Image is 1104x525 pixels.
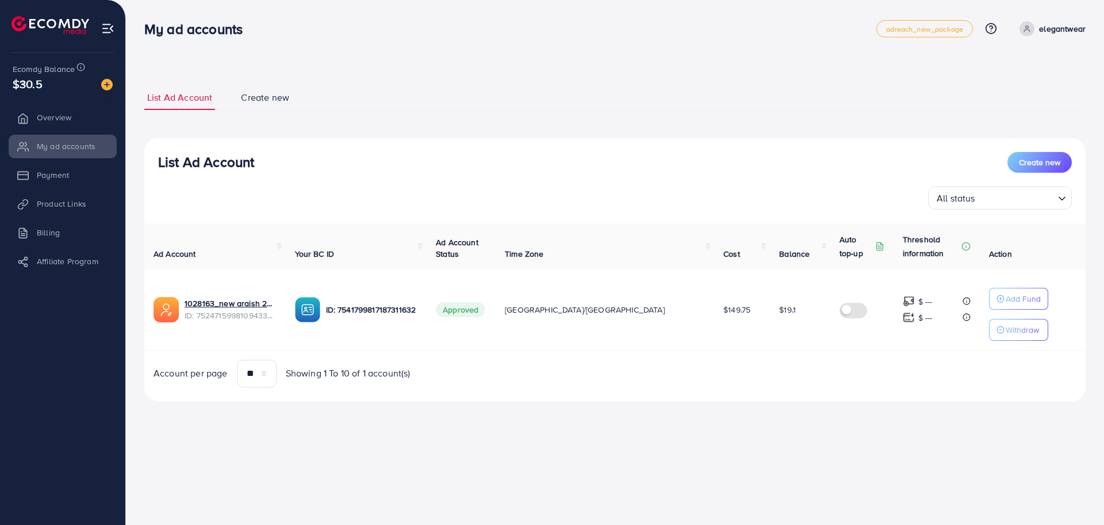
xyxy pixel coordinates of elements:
[241,91,289,104] span: Create new
[436,302,485,317] span: Approved
[185,310,277,321] span: ID: 7524715998109433863
[11,16,89,34] img: logo
[723,248,740,260] span: Cost
[903,311,915,324] img: top-up amount
[779,304,796,315] span: $19.1
[154,297,179,322] img: ic-ads-acc.e4c84228.svg
[154,367,228,380] span: Account per page
[928,187,1072,210] div: Search for option
[101,79,113,90] img: image
[918,311,933,325] p: $ ---
[839,233,873,260] p: Auto top-up
[158,154,254,170] h3: List Ad Account
[13,75,43,92] span: $30.5
[886,25,963,33] span: adreach_new_package
[295,297,320,322] img: ic-ba-acc.ded83a64.svg
[1019,157,1060,168] span: Create new
[989,248,1012,260] span: Action
[154,248,196,260] span: Ad Account
[295,248,335,260] span: Your BC ID
[1006,292,1041,306] p: Add Fund
[326,303,418,317] p: ID: 7541799817187311632
[989,319,1048,341] button: Withdraw
[1007,152,1072,173] button: Create new
[779,248,810,260] span: Balance
[13,63,75,75] span: Ecomdy Balance
[436,237,478,260] span: Ad Account Status
[101,22,114,35] img: menu
[1006,323,1039,337] p: Withdraw
[505,304,665,315] span: [GEOGRAPHIC_DATA]/[GEOGRAPHIC_DATA]
[147,91,212,104] span: List Ad Account
[979,188,1053,207] input: Search for option
[185,298,277,321] div: <span class='underline'>1028163_new araish 2025_1751984578903</span></br>7524715998109433863
[918,295,933,309] p: $ ---
[286,367,411,380] span: Showing 1 To 10 of 1 account(s)
[723,304,750,315] span: $149.75
[1039,22,1086,36] p: elegantwear
[903,233,959,260] p: Threshold information
[144,21,252,37] h3: My ad accounts
[903,295,915,307] img: top-up amount
[876,20,973,37] a: adreach_new_package
[505,248,543,260] span: Time Zone
[934,190,977,207] span: All status
[989,288,1048,310] button: Add Fund
[185,298,277,309] a: 1028163_new araish 2025_1751984578903
[1015,21,1086,36] a: elegantwear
